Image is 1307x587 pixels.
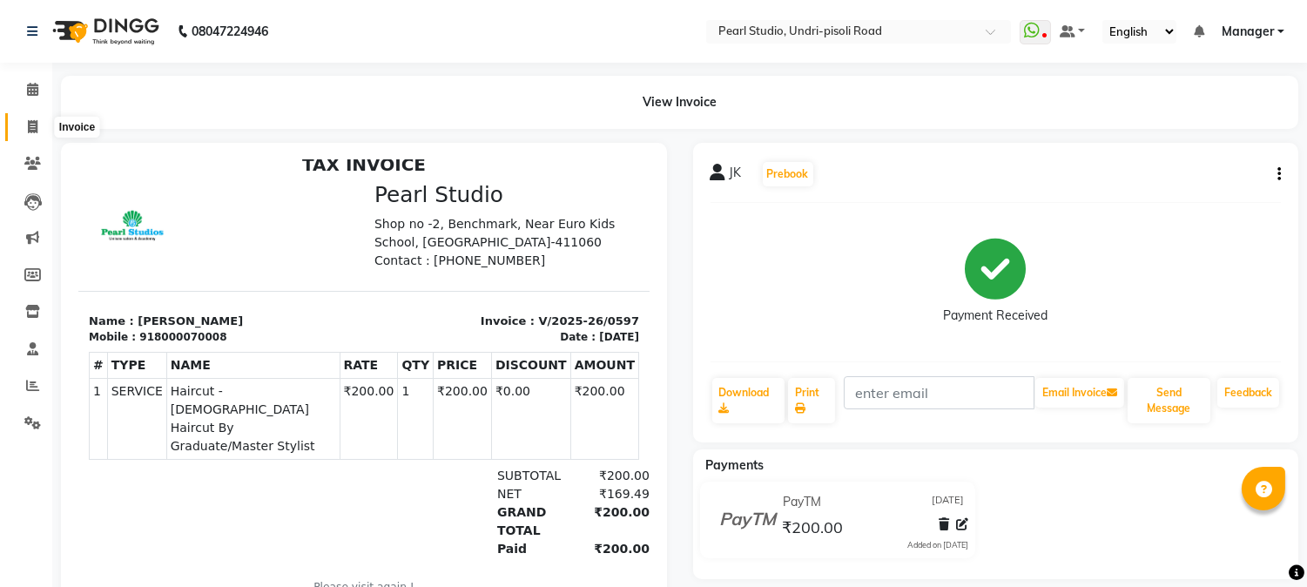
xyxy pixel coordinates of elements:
[489,307,571,325] div: ₹200.00
[1217,378,1279,408] a: Feedback
[706,457,765,473] span: Payments
[489,380,571,398] div: ₹200.00
[29,219,88,300] td: SERVICE
[413,219,492,300] td: ₹0.00
[355,219,414,300] td: ₹200.00
[408,380,490,398] div: Paid
[521,169,561,185] div: [DATE]
[783,493,821,511] span: PayTM
[11,192,30,219] th: #
[907,539,968,551] div: Added on [DATE]
[296,91,561,110] p: Contact : [PHONE_NUMBER]
[788,378,835,423] a: Print
[492,192,560,219] th: AMOUNT
[192,7,268,56] b: 08047224946
[1128,378,1210,423] button: Send Message
[844,376,1034,409] input: enter email
[408,343,490,380] div: GRAND TOTAL
[730,164,742,188] span: JK
[408,325,490,343] div: NET
[782,517,843,542] span: ₹200.00
[261,192,320,219] th: RATE
[1035,378,1124,408] button: Email Invoice
[296,152,561,170] p: Invoice : V/2025-26/0597
[29,192,88,219] th: TYPE
[320,192,355,219] th: QTY
[61,169,148,185] div: 918000070008
[296,22,561,48] h3: Pearl Studio
[1222,23,1274,41] span: Manager
[489,325,571,343] div: ₹169.49
[413,192,492,219] th: DISCOUNT
[261,219,320,300] td: ₹200.00
[355,192,414,219] th: PRICE
[61,76,1298,129] div: View Invoice
[10,419,561,435] p: Please visit again !
[763,162,813,186] button: Prebook
[932,493,964,511] span: [DATE]
[482,169,517,185] div: Date :
[492,219,560,300] td: ₹200.00
[10,169,57,185] div: Mobile :
[44,7,164,56] img: logo
[10,152,275,170] p: Name : [PERSON_NAME]
[11,219,30,300] td: 1
[320,219,355,300] td: 1
[489,343,571,380] div: ₹200.00
[92,222,258,295] span: Haircut - [DEMOGRAPHIC_DATA] Haircut By Graduate/Master Stylist
[712,378,785,423] a: Download
[55,117,99,138] div: Invoice
[88,192,261,219] th: NAME
[943,307,1048,326] div: Payment Received
[408,307,490,325] div: SUBTOTAL
[296,55,561,91] p: Shop no -2, Benchmark, Near Euro Kids School, [GEOGRAPHIC_DATA]-411060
